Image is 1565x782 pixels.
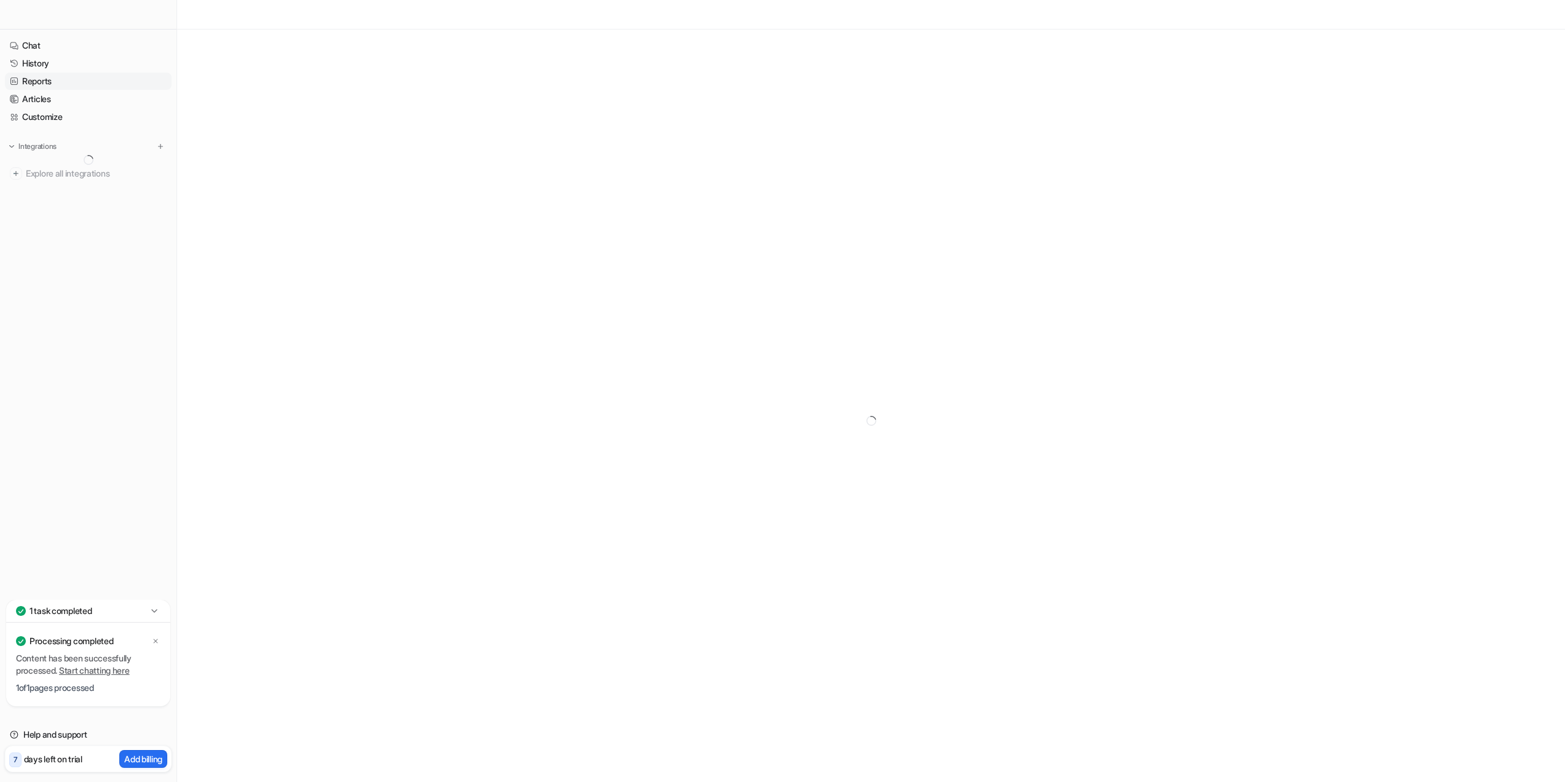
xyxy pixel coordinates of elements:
[5,73,172,90] a: Reports
[30,635,113,647] p: Processing completed
[10,167,22,180] img: explore all integrations
[5,90,172,108] a: Articles
[5,37,172,54] a: Chat
[119,750,167,768] button: Add billing
[124,752,162,765] p: Add billing
[16,652,160,677] p: Content has been successfully processed.
[18,142,57,151] p: Integrations
[5,726,172,743] a: Help and support
[5,55,172,72] a: History
[24,752,82,765] p: days left on trial
[16,682,160,694] p: 1 of 1 pages processed
[5,140,60,153] button: Integrations
[156,142,165,151] img: menu_add.svg
[30,605,92,617] p: 1 task completed
[5,165,172,182] a: Explore all integrations
[59,665,130,676] a: Start chatting here
[5,108,172,126] a: Customize
[26,164,167,183] span: Explore all integrations
[14,754,17,765] p: 7
[7,142,16,151] img: expand menu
